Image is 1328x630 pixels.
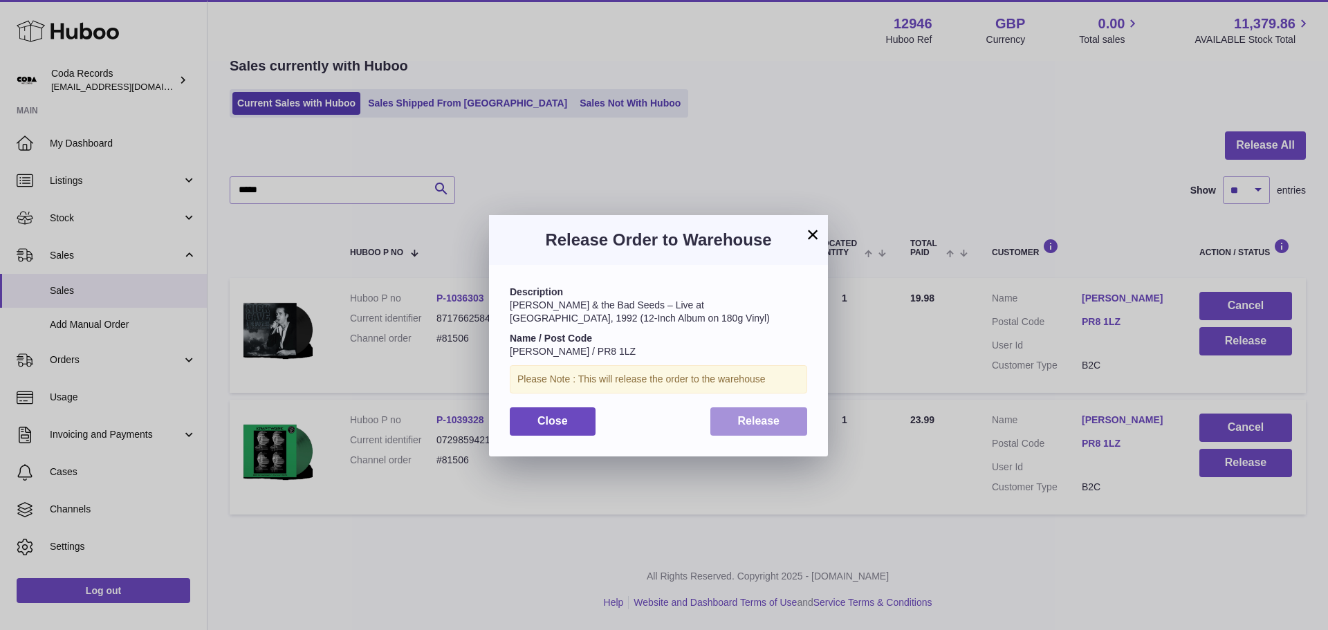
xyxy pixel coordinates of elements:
button: Release [710,407,808,436]
span: Close [537,415,568,427]
button: Close [510,407,596,436]
strong: Name / Post Code [510,333,592,344]
span: [PERSON_NAME] / PR8 1LZ [510,346,636,357]
button: × [804,226,821,243]
span: Release [738,415,780,427]
h3: Release Order to Warehouse [510,229,807,251]
div: Please Note : This will release the order to the warehouse [510,365,807,393]
strong: Description [510,286,563,297]
span: [PERSON_NAME] & the Bad Seeds – Live at [GEOGRAPHIC_DATA], 1992 (12-Inch Album on 180g Vinyl) [510,299,770,324]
